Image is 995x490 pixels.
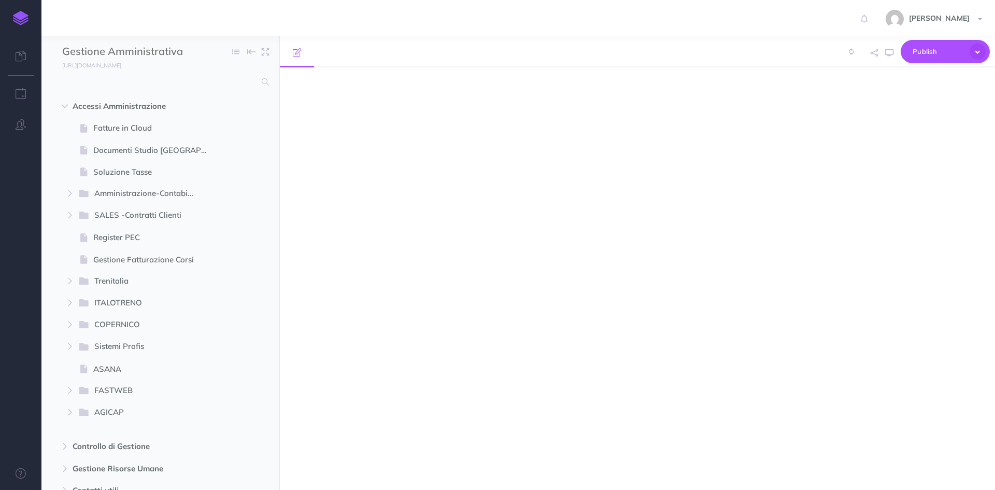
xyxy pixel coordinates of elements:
span: AGICAP [94,406,202,419]
span: Register PEC [93,231,217,244]
span: Publish [913,44,964,60]
span: Trenitalia [94,275,202,288]
input: Documentation Name [62,44,184,60]
span: Sistemi Profis [94,340,202,354]
img: 773ddf364f97774a49de44848d81cdba.jpg [886,10,904,28]
span: FASTWEB [94,384,202,398]
button: Publish [901,40,990,63]
a: [URL][DOMAIN_NAME] [41,60,132,70]
img: logo-mark.svg [13,11,29,25]
span: Gestione Risorse Umane [73,463,204,475]
span: ASANA [93,363,217,375]
span: Fatture in Cloud [93,122,217,134]
span: ITALOTRENO [94,297,202,310]
span: Accessi Amministrazione [73,100,204,113]
span: Controllo di Gestione [73,440,204,453]
span: Gestione Fatturazione Corsi [93,254,217,266]
span: Amministrazione-Contabilità [94,187,203,201]
span: SALES -Contratti Clienti [94,209,202,222]
span: COPERNICO [94,318,202,332]
input: Search [62,73,255,91]
span: Documenti Studio [GEOGRAPHIC_DATA] [93,144,217,157]
span: [PERSON_NAME] [904,13,975,23]
small: [URL][DOMAIN_NAME] [62,62,121,69]
span: Soluzione Tasse [93,166,217,178]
